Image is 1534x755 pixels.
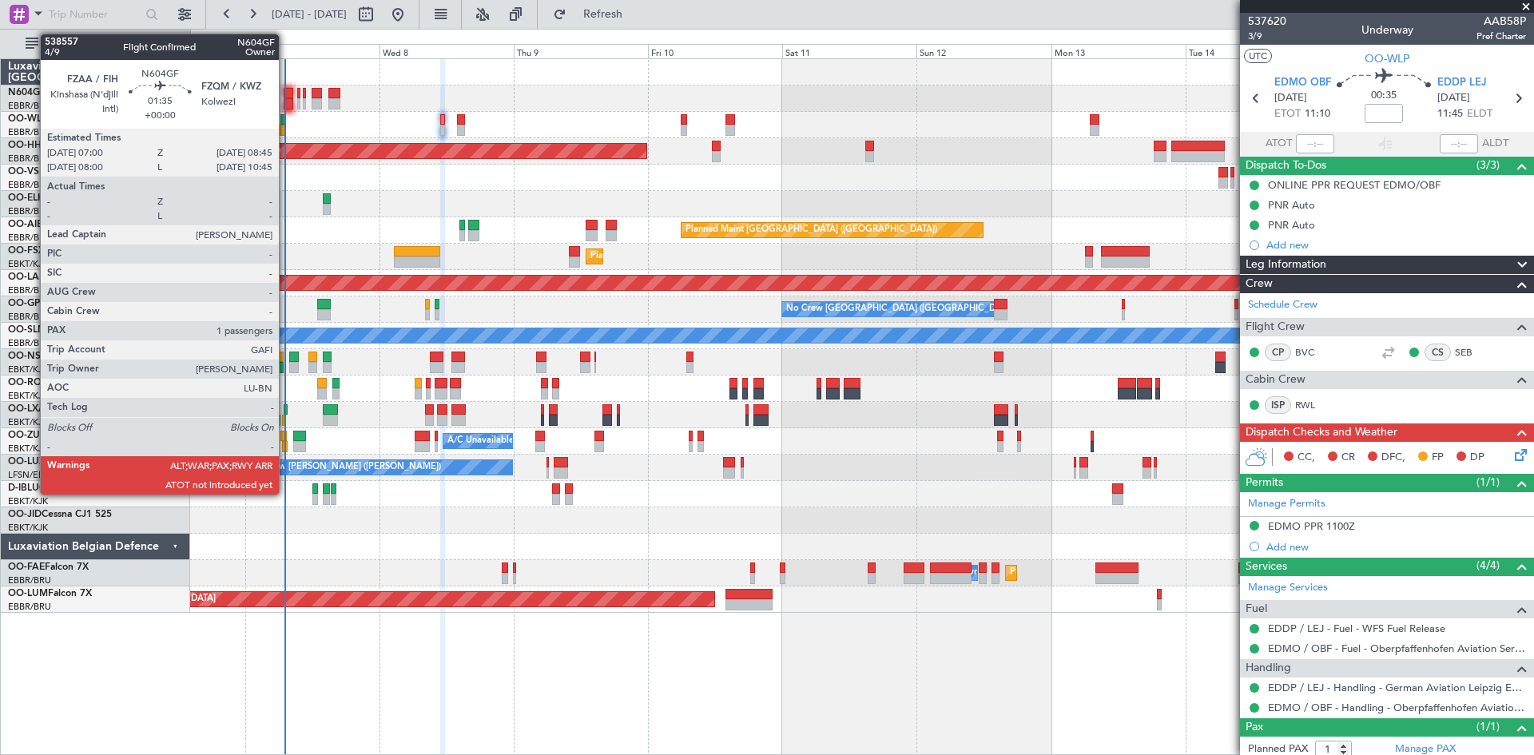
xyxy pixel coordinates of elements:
[1305,106,1330,122] span: 11:10
[1425,344,1451,361] div: CS
[514,44,648,58] div: Thu 9
[8,404,134,414] a: OO-LXACessna Citation CJ4
[1246,558,1287,576] span: Services
[193,32,221,46] div: [DATE]
[8,246,89,256] a: OO-FSXFalcon 7X
[8,141,50,150] span: OO-HHO
[8,589,92,598] a: OO-LUMFalcon 7X
[1248,496,1325,512] a: Manage Permits
[786,297,1054,321] div: No Crew [GEOGRAPHIC_DATA] ([GEOGRAPHIC_DATA] National)
[8,325,135,335] a: OO-SLMCessna Citation XLS
[1246,474,1283,492] span: Permits
[1246,600,1267,618] span: Fuel
[1268,198,1315,212] div: PNR Auto
[8,284,51,296] a: EBBR/BRU
[1361,22,1413,38] div: Underway
[1268,642,1526,655] a: EDMO / OBF - Fuel - Oberpfaffenhofen Aviation Service GmbH
[1246,423,1397,442] span: Dispatch Checks and Weather
[1244,49,1272,63] button: UTC
[8,522,48,534] a: EBKT/KJK
[249,455,441,479] div: No Crew [PERSON_NAME] ([PERSON_NAME])
[8,114,47,124] span: OO-WLP
[1476,718,1500,735] span: (1/1)
[1246,256,1326,274] span: Leg Information
[1467,106,1492,122] span: ELDT
[8,232,51,244] a: EBBR/BRU
[8,205,51,217] a: EBBR/BRU
[1051,44,1186,58] div: Mon 13
[1246,318,1305,336] span: Flight Crew
[8,483,125,493] a: D-IBLUCessna Citation M2
[8,88,114,97] a: N604GFChallenger 604
[18,31,173,57] button: All Aircraft
[916,44,1051,58] div: Sun 12
[1371,88,1397,104] span: 00:35
[149,139,280,163] div: Planned Maint Geneva (Cointrin)
[8,364,48,376] a: EBKT/KJK
[8,311,51,323] a: EBBR/BRU
[1248,297,1317,313] a: Schedule Crew
[8,390,48,402] a: EBKT/KJK
[648,44,782,58] div: Fri 10
[590,244,777,268] div: Planned Maint Kortrijk-[GEOGRAPHIC_DATA]
[8,114,101,124] a: OO-WLPGlobal 5500
[8,220,86,229] a: OO-AIEFalcon 7X
[1296,134,1334,153] input: --:--
[1268,681,1526,694] a: EDDP / LEJ - Handling - German Aviation Leipzig EDDP/LEJ
[8,378,48,387] span: OO-ROK
[1341,450,1355,466] span: CR
[8,443,48,455] a: EBKT/KJK
[1476,157,1500,173] span: (3/3)
[8,510,112,519] a: OO-JIDCessna CJ1 525
[1476,474,1500,491] span: (1/1)
[1268,519,1355,533] div: EDMO PPR 1100Z
[8,562,45,572] span: OO-FAE
[8,337,51,349] a: EBBR/BRU
[8,299,46,308] span: OO-GPE
[1298,450,1315,466] span: CC,
[380,44,514,58] div: Wed 8
[8,416,48,428] a: EBKT/KJK
[8,404,46,414] span: OO-LXA
[1365,50,1409,67] span: OO-WLP
[1248,13,1286,30] span: 537620
[546,2,642,27] button: Refresh
[1381,450,1405,466] span: DFC,
[1246,659,1291,678] span: Handling
[1268,178,1441,192] div: ONLINE PPR REQUEST EDMO/OBF
[8,167,89,177] a: OO-VSFFalcon 8X
[8,352,137,361] a: OO-NSGCessna Citation CJ4
[8,179,51,191] a: EBBR/BRU
[1482,136,1508,152] span: ALDT
[1010,561,1150,585] div: Planned Maint Melsbroek Air Base
[8,272,46,282] span: OO-LAH
[570,9,637,20] span: Refresh
[8,153,51,165] a: EBBR/BRU
[1274,90,1307,106] span: [DATE]
[272,7,347,22] span: [DATE] - [DATE]
[49,2,141,26] input: Trip Number
[8,562,89,572] a: OO-FAEFalcon 7X
[8,126,51,138] a: EBBR/BRU
[1246,275,1273,293] span: Crew
[8,457,46,467] span: OO-LUX
[1432,450,1444,466] span: FP
[1266,540,1526,554] div: Add new
[1470,450,1484,466] span: DP
[1268,622,1445,635] a: EDDP / LEJ - Fuel - WFS Fuel Release
[42,38,169,50] span: All Aircraft
[1476,30,1526,43] span: Pref Charter
[1274,106,1301,122] span: ETOT
[8,469,52,481] a: LFSN/ENC
[1437,90,1470,106] span: [DATE]
[1268,701,1526,714] a: EDMO / OBF - Handling - Oberpfaffenhofen Aviation Service GmbH
[1266,238,1526,252] div: Add new
[8,88,46,97] span: N604GF
[447,429,702,453] div: A/C Unavailable [GEOGRAPHIC_DATA]-[GEOGRAPHIC_DATA]
[8,220,42,229] span: OO-AIE
[1265,396,1291,414] div: ISP
[1476,557,1500,574] span: (4/4)
[1274,75,1331,91] span: EDMO OBF
[1476,13,1526,30] span: AAB58P
[1246,371,1305,389] span: Cabin Crew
